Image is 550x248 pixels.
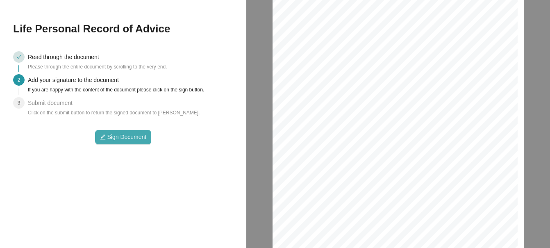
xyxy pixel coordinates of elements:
span: edit [100,134,106,140]
div: Read through the document [28,51,102,63]
h2: Life Personal Record of Advice [13,22,233,36]
div: Click on the submit button to return the signed document to [PERSON_NAME]. [28,109,233,120]
span: 2 [18,77,20,83]
div: Please through the entire document by scrolling to the very end. [28,63,233,74]
span: Sign Document [107,132,147,141]
div: Add your signature to the document [28,74,122,86]
div: Submit document [28,97,76,109]
span: [PERSON_NAME] [286,1,320,5]
span: check [16,55,21,59]
div: If you are happy with the content of the document please click on the sign button. [28,86,233,97]
span: 3 [18,100,20,106]
button: Sign Document [95,130,152,144]
span: [PERSON_NAME] [395,1,428,5]
span: 6 / 6 [391,234,399,238]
